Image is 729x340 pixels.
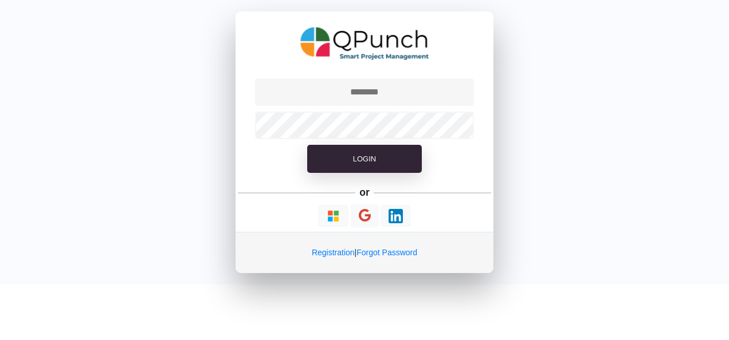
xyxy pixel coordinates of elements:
[307,145,422,173] button: Login
[236,232,493,273] div: |
[381,205,411,227] button: Continue With LinkedIn
[358,184,372,200] h5: or
[318,205,348,227] button: Continue With Microsoft Azure
[300,23,429,64] img: QPunch
[351,204,379,228] button: Continue With Google
[353,155,376,163] span: Login
[356,248,417,257] a: Forgot Password
[389,209,403,223] img: Loading...
[326,209,340,223] img: Loading...
[312,248,355,257] a: Registration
